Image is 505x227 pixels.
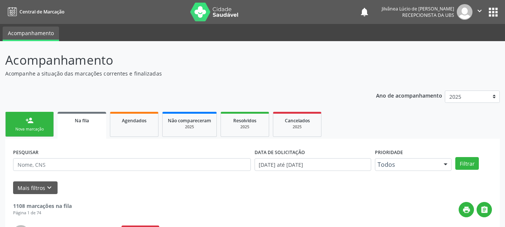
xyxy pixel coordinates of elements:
label: DATA DE SOLICITAÇÃO [255,147,305,158]
label: PESQUISAR [13,147,39,158]
div: 2025 [278,124,316,130]
button: print [459,202,474,217]
div: Nova marcação [11,126,48,132]
input: Nome, CNS [13,158,251,171]
span: Resolvidos [233,117,256,124]
i:  [475,7,484,15]
span: Central de Marcação [19,9,64,15]
button:  [472,4,487,20]
a: Central de Marcação [5,6,64,18]
button: Filtrar [455,157,479,170]
p: Acompanhamento [5,51,351,70]
span: Recepcionista da UBS [402,12,454,18]
a: Acompanhamento [3,27,59,41]
i: print [462,206,471,214]
img: img [457,4,472,20]
span: Cancelados [285,117,310,124]
div: Jilvânea Lúcio de [PERSON_NAME] [382,6,454,12]
button:  [477,202,492,217]
p: Acompanhe a situação das marcações correntes e finalizadas [5,70,351,77]
div: person_add [25,116,34,125]
div: 2025 [168,124,211,130]
span: Não compareceram [168,117,211,124]
span: Todos [378,161,436,168]
input: Selecione um intervalo [255,158,372,171]
span: Na fila [75,117,89,124]
div: 2025 [226,124,264,130]
p: Ano de acompanhamento [376,91,442,100]
span: Agendados [122,117,147,124]
div: Página 1 de 74 [13,210,72,216]
button: Mais filtroskeyboard_arrow_down [13,181,58,194]
button: apps [487,6,500,19]
i:  [480,206,489,214]
label: Prioridade [375,147,403,158]
button: notifications [359,7,370,17]
i: keyboard_arrow_down [45,184,53,192]
strong: 1108 marcações na fila [13,202,72,209]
